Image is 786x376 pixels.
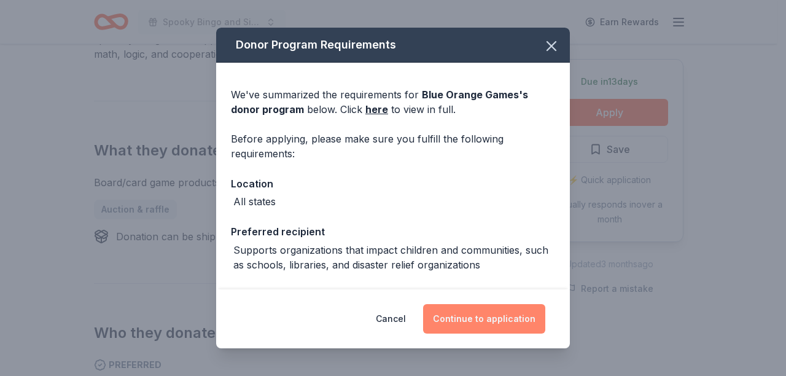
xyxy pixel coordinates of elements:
[376,304,406,334] button: Cancel
[233,243,555,272] div: Supports organizations that impact children and communities, such as schools, libraries, and disa...
[231,131,555,161] div: Before applying, please make sure you fulfill the following requirements:
[231,176,555,192] div: Location
[423,304,545,334] button: Continue to application
[365,102,388,117] a: here
[216,28,570,63] div: Donor Program Requirements
[231,287,555,303] div: Deadline
[231,224,555,240] div: Preferred recipient
[231,87,555,117] div: We've summarized the requirements for below. Click to view in full.
[233,194,276,209] div: All states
